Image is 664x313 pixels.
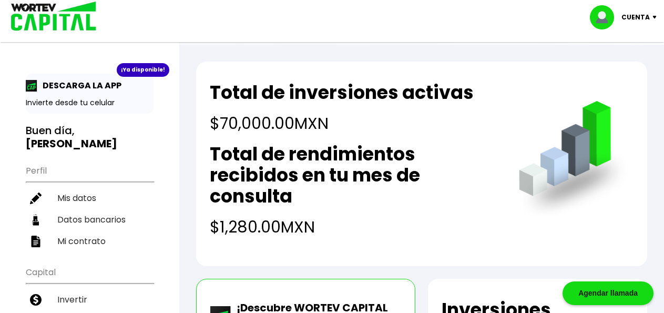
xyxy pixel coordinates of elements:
a: Mi contrato [26,230,154,252]
div: Agendar llamada [563,281,653,305]
img: profile-image [590,5,621,29]
img: datos-icon.10cf9172.svg [30,214,42,226]
img: icon-down [650,16,664,19]
p: Invierte desde tu celular [26,97,154,108]
h4: $70,000.00 MXN [210,112,474,135]
ul: Perfil [26,159,154,252]
img: invertir-icon.b3b967d7.svg [30,294,42,306]
p: Cuenta [621,9,650,25]
h3: Buen día, [26,124,154,150]
p: DESCARGA LA APP [37,79,121,92]
img: editar-icon.952d3147.svg [30,193,42,204]
img: app-icon [26,80,37,92]
img: contrato-icon.f2db500c.svg [30,236,42,247]
a: Mis datos [26,187,154,209]
a: Invertir [26,289,154,310]
h4: $1,280.00 MXN [210,215,497,239]
h2: Total de inversiones activas [210,82,474,103]
b: [PERSON_NAME] [26,136,117,151]
h2: Total de rendimientos recibidos en tu mes de consulta [210,144,497,207]
div: ¡Ya disponible! [117,63,169,77]
a: Datos bancarios [26,209,154,230]
img: grafica.516fef24.png [514,101,634,220]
